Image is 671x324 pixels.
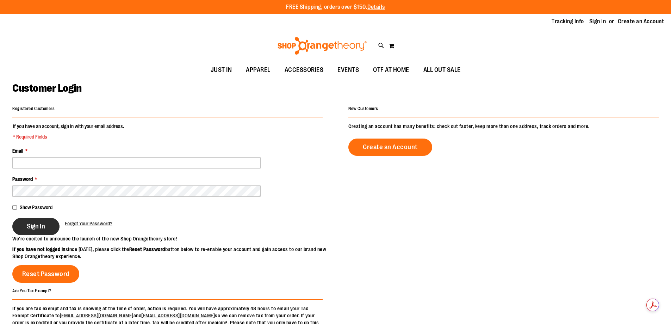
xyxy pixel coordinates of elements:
span: ACCESSORIES [285,62,324,78]
span: Create an Account [363,143,418,151]
strong: Are You Tax Exempt? [12,288,51,293]
a: Create an Account [618,18,664,25]
strong: If you have not logged in [12,246,66,252]
span: Email [12,148,23,154]
span: JUST IN [211,62,232,78]
span: * Required Fields [13,133,124,140]
span: EVENTS [337,62,359,78]
span: OTF AT HOME [373,62,409,78]
strong: Reset Password [129,246,165,252]
a: Create an Account [348,139,432,156]
span: Password [12,176,33,182]
span: Forgot Your Password? [65,221,112,226]
span: Customer Login [12,82,81,94]
p: We’re excited to announce the launch of the new Shop Orangetheory store! [12,235,336,242]
a: Reset Password [12,265,79,283]
a: Tracking Info [552,18,584,25]
strong: New Customers [348,106,378,111]
span: Show Password [20,204,52,210]
span: APPAREL [246,62,271,78]
button: Sign In [12,218,60,235]
span: ALL OUT SALE [423,62,461,78]
strong: Registered Customers [12,106,55,111]
legend: If you have an account, sign in with your email address. [12,123,125,140]
p: Creating an account has many benefits: check out faster, keep more than one address, track orders... [348,123,659,130]
p: since [DATE], please click the button below to re-enable your account and gain access to our bran... [12,246,336,260]
a: Forgot Your Password? [65,220,112,227]
p: FREE Shipping, orders over $150. [286,3,385,11]
a: Details [367,4,385,10]
span: Reset Password [22,270,70,278]
span: Sign In [27,222,45,230]
a: [EMAIL_ADDRESS][DOMAIN_NAME] [60,313,133,318]
a: Sign In [589,18,606,25]
a: [EMAIL_ADDRESS][DOMAIN_NAME] [141,313,215,318]
img: Shop Orangetheory [277,37,368,55]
